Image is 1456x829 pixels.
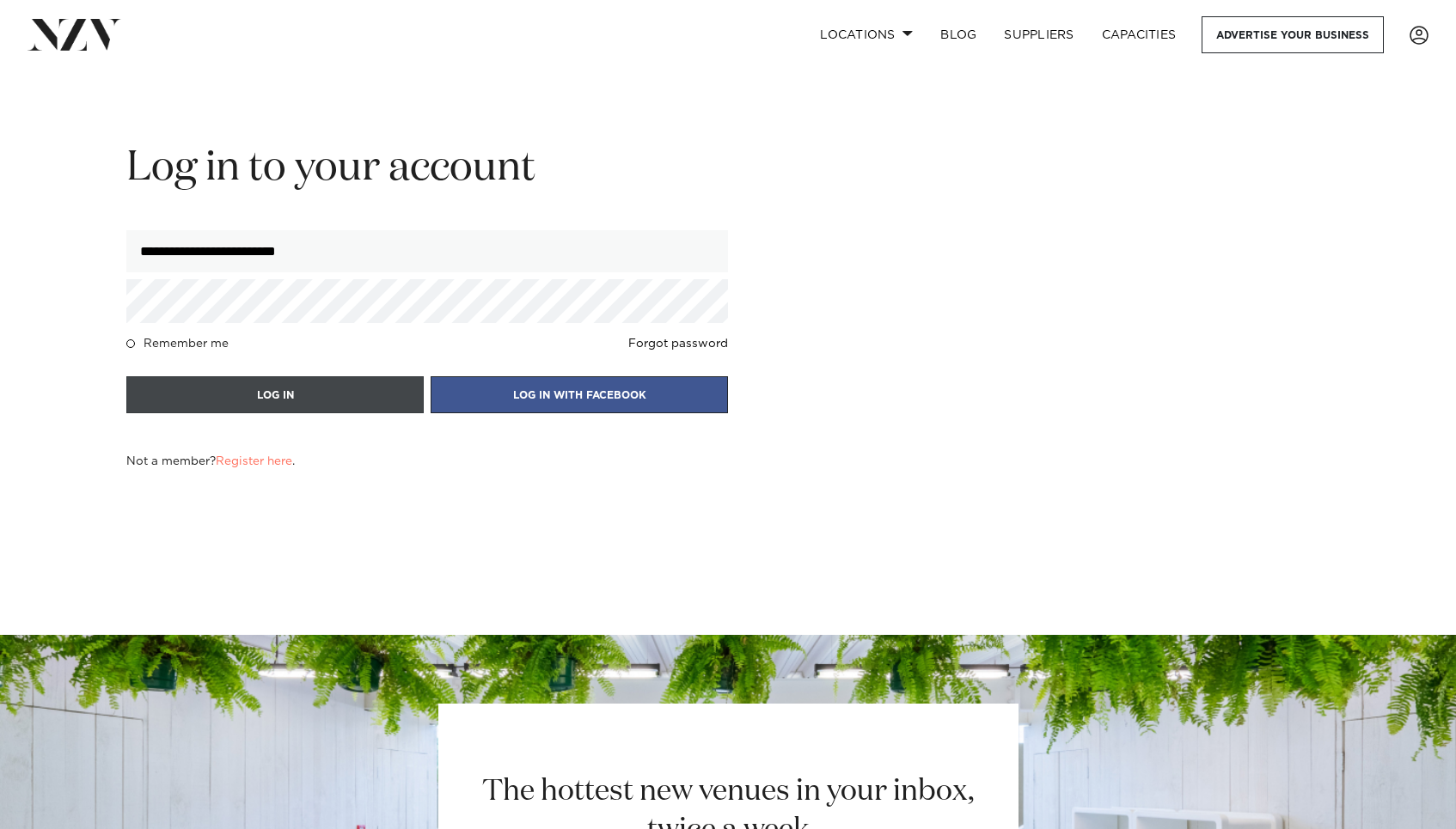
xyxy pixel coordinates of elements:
[126,376,424,413] button: LOG IN
[990,16,1087,53] a: SUPPLIERS
[628,337,728,350] a: Forgot password
[806,16,927,53] a: Locations
[431,387,728,402] a: LOG IN WITH FACEBOOK
[431,376,728,413] button: LOG IN WITH FACEBOOK
[1088,16,1190,53] a: Capacities
[126,142,728,196] h2: Log in to your account
[144,337,229,350] h4: Remember me
[927,16,990,53] a: BLOG
[216,455,292,467] a: Register here
[126,454,295,468] h4: Not a member? .
[28,19,121,50] img: nzv-logo.png
[1202,16,1384,53] a: Advertise your business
